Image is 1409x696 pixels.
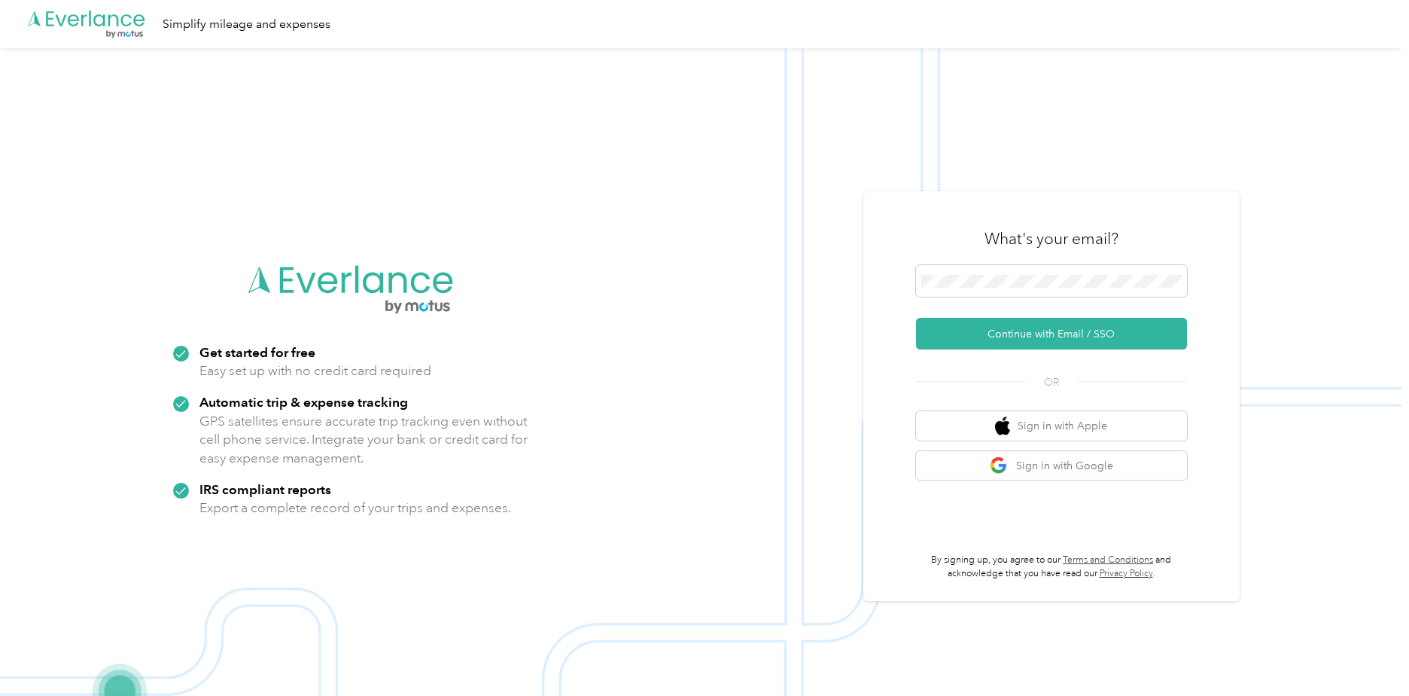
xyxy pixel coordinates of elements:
strong: Get started for free [199,344,315,360]
p: Export a complete record of your trips and expenses. [199,499,511,517]
p: By signing up, you agree to our and acknowledge that you have read our . [916,554,1187,580]
a: Privacy Policy [1100,568,1153,579]
p: Easy set up with no credit card required [199,362,431,380]
strong: IRS compliant reports [199,481,331,497]
h3: What's your email? [984,228,1118,249]
p: GPS satellites ensure accurate trip tracking even without cell phone service. Integrate your bank... [199,412,528,468]
a: Terms and Conditions [1063,554,1153,566]
span: OR [1025,374,1078,390]
img: google logo [990,456,1009,475]
button: apple logoSign in with Apple [916,411,1187,441]
button: google logoSign in with Google [916,451,1187,481]
strong: Automatic trip & expense tracking [199,394,408,410]
div: Simplify mileage and expenses [163,15,330,34]
iframe: Everlance-gr Chat Button Frame [1325,612,1409,696]
img: apple logo [995,417,1010,435]
button: Continue with Email / SSO [916,318,1187,350]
